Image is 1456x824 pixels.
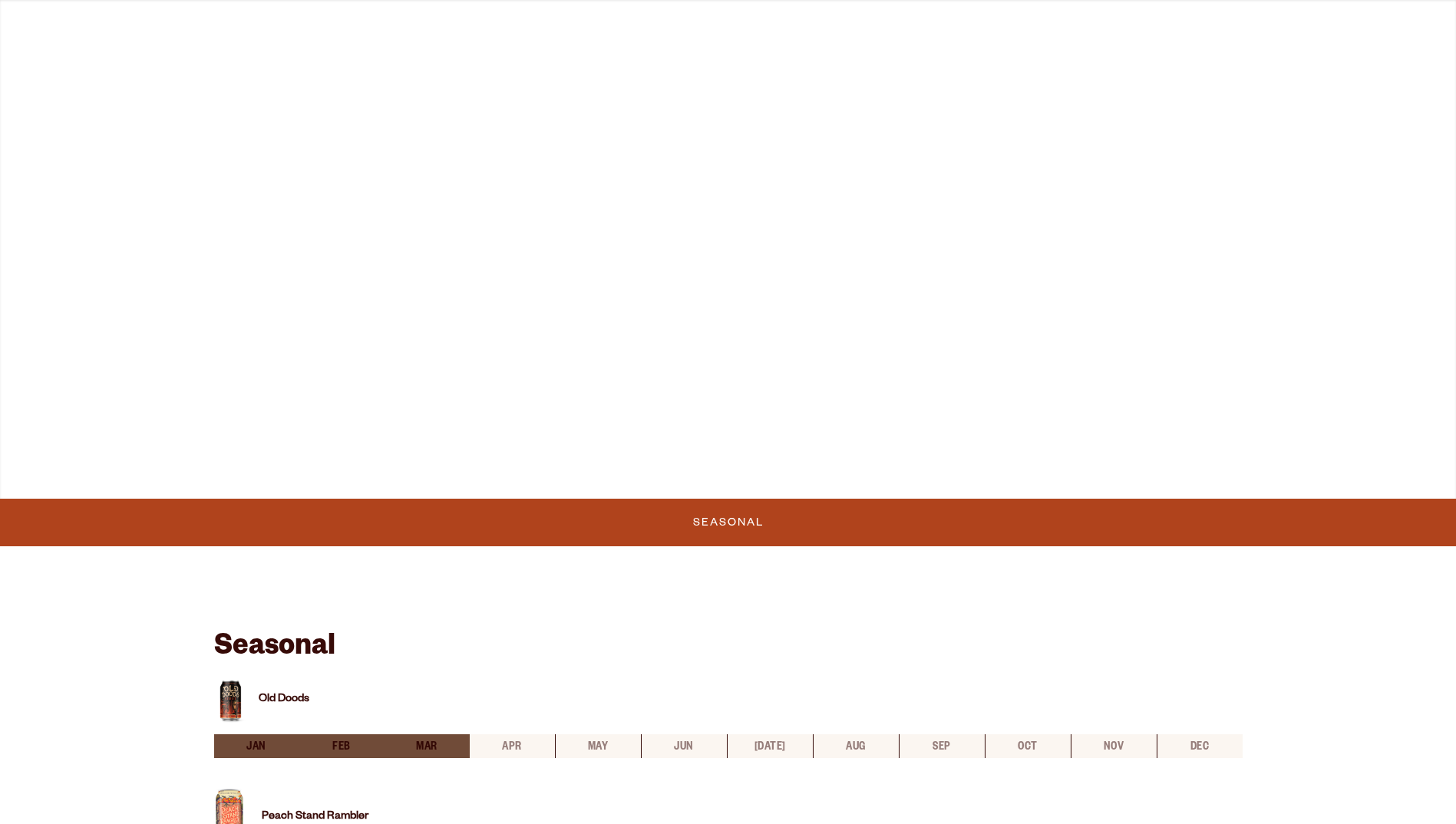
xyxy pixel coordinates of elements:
li: aug [813,734,899,758]
li: jun [641,734,727,758]
a: Old Doods [259,694,309,706]
a: Beer Finder [1127,10,1244,44]
li: mar [385,734,470,758]
li: jan [214,734,299,758]
li: apr [470,734,555,758]
a: Taprooms [308,10,412,44]
li: dec [1157,734,1243,758]
li: feb [299,734,385,758]
li: may [555,734,641,758]
h3: Seasonal [214,608,1243,675]
span: Taprooms [318,19,402,31]
a: Odell Home [718,10,775,44]
img: Beer can for Old Doods [214,675,247,727]
a: Gear [472,10,534,44]
a: Winery [595,10,676,44]
a: Our Story [823,10,931,44]
span: Gear [482,19,524,31]
span: Beer Finder [1137,19,1234,31]
li: nov [1071,734,1157,758]
span: Our Story [833,19,921,31]
span: Impact [1001,19,1058,31]
li: [DATE] [727,734,813,758]
a: Beer [190,10,248,44]
a: Peach Stand Rambler [262,811,368,823]
a: Impact [991,10,1068,44]
a: Seasonal [687,505,770,540]
li: sep [899,734,985,758]
span: Beer [200,19,238,31]
li: oct [985,734,1071,758]
span: Winery [605,19,666,31]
